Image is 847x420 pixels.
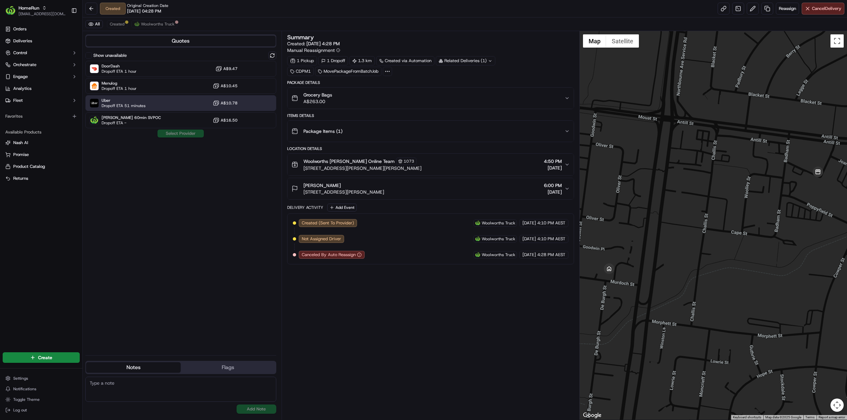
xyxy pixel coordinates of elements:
[19,11,66,17] button: [EMAIL_ADDRESS][DOMAIN_NAME]
[3,161,80,172] button: Product Catalog
[522,252,536,258] span: [DATE]
[90,99,99,107] img: Uber
[102,86,137,91] span: Dropoff ETA 1 hour
[102,103,146,108] span: Dropoff ETA 51 minutes
[13,140,28,146] span: Nash AI
[102,81,137,86] span: Menulog
[819,415,845,419] a: Report a map error
[537,220,565,226] span: 4:10 PM AEST
[90,116,99,125] img: Woolworths Truck
[805,415,815,419] a: Terms (opens in new tab)
[5,175,77,181] a: Returns
[102,98,146,103] span: Uber
[181,362,275,373] button: Flags
[13,386,36,392] span: Notifications
[287,34,314,40] h3: Summary
[3,36,80,46] a: Deliveries
[13,175,28,181] span: Returns
[3,384,80,394] button: Notifications
[13,407,27,413] span: Log out
[131,20,177,28] button: Woolworths Truck
[223,66,238,71] span: A$9.47
[3,352,80,363] button: Create
[606,34,639,48] button: Show satellite imagery
[3,149,80,160] button: Promise
[776,3,799,15] button: Reassign
[436,56,495,65] div: Related Deliveries (1)
[288,178,574,199] button: [PERSON_NAME][STREET_ADDRESS][PERSON_NAME]6:00 PM[DATE]
[287,113,574,118] div: Items Details
[13,152,29,158] span: Promise
[315,67,381,76] div: MovePackageFromBatchJob
[287,67,314,76] div: CDPM1
[90,82,99,90] img: Menulog
[38,354,52,361] span: Create
[141,21,174,27] span: Woolworths Truck
[3,173,80,184] button: Returns
[287,47,340,54] button: Manual Reassignment
[544,158,562,165] span: 4:50 PM
[475,236,480,242] img: ww.png
[213,117,238,124] button: A$16.50
[830,34,844,48] button: Toggle fullscreen view
[102,69,137,74] span: Dropoff ETA 1 hour
[215,65,238,72] button: A$9.47
[303,92,332,98] span: Grocery Bags
[537,236,565,242] span: 4:10 PM AEST
[85,20,103,28] button: All
[288,88,574,109] button: Grocery BagsA$263.00
[102,63,137,69] span: DoorDash
[288,121,574,142] button: Package Items (1)
[522,220,536,226] span: [DATE]
[537,252,565,258] span: 4:28 PM AEST
[287,80,574,85] div: Package Details
[830,399,844,412] button: Map camera controls
[302,236,341,242] span: Not Assigned Driver
[404,159,414,164] span: 1073
[376,56,434,65] a: Created via Automation
[221,83,238,89] span: A$10.45
[303,158,395,165] span: Woolworths [PERSON_NAME] Online Team
[544,182,562,189] span: 6:00 PM
[93,53,127,58] label: Show unavailable
[303,128,342,134] span: Package Items ( 1 )
[3,127,80,137] div: Available Products
[318,56,348,65] div: 1 Dropoff
[86,36,276,46] button: Quotes
[475,220,480,226] img: ww.png
[3,59,80,70] button: Orchestrate
[287,146,574,151] div: Location Details
[522,236,536,242] span: [DATE]
[482,236,515,242] span: Woolworths Truck
[13,86,31,92] span: Analytics
[107,20,127,28] button: Created
[288,154,574,175] button: Woolworths [PERSON_NAME] Online Team1073[STREET_ADDRESS][PERSON_NAME][PERSON_NAME]4:50 PM[DATE]
[13,74,28,80] span: Engage
[303,189,384,195] span: [STREET_ADDRESS][PERSON_NAME]
[349,56,375,65] div: 1.3 km
[13,397,40,402] span: Toggle Theme
[3,24,80,34] a: Orders
[303,182,341,189] span: [PERSON_NAME]
[134,21,140,27] img: ww.png
[3,405,80,415] button: Log out
[90,64,99,73] img: DoorDash
[127,8,161,14] span: [DATE] 04:28 PM
[802,3,844,15] button: CancelDelivery
[3,95,80,106] button: Fleet
[110,21,124,27] span: Created
[583,34,606,48] button: Show street map
[19,5,39,11] button: HomeRun
[13,97,23,103] span: Fleet
[102,120,148,126] span: Dropoff ETA -
[733,415,761,420] button: Keyboard shortcuts
[812,6,841,12] span: Cancel Delivery
[5,164,77,170] a: Product Catalog
[3,137,80,148] button: Nash AI
[287,56,317,65] div: 1 Pickup
[221,118,238,123] span: A$16.50
[3,71,80,82] button: Engage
